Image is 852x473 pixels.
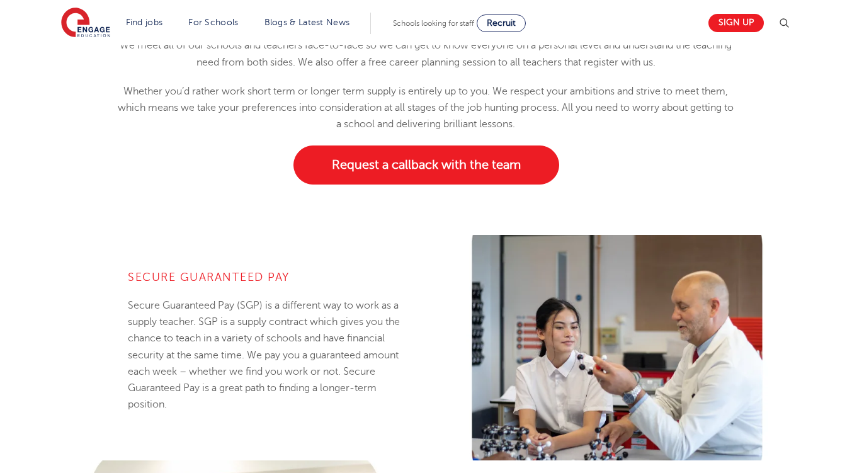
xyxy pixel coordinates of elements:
h4: Secure Guaranteed Pay [128,270,409,285]
span: Schools looking for staff [393,19,474,28]
p: We meet all of our schools and teachers face-to-face so we can get to know everyone on a personal... [117,37,735,71]
span: Recruit [487,18,516,28]
a: Find jobs [126,18,163,27]
a: Blogs & Latest News [264,18,350,27]
p: Secure Guaranteed Pay (SGP) is a different way to work as a supply teacher. SGP is a supply contr... [128,297,409,413]
a: Sign up [708,14,764,32]
a: For Schools [188,18,238,27]
img: Engage Education [61,8,110,39]
a: Recruit [477,14,526,32]
p: Whether you’d rather work short term or longer term supply is entirely up to you. We respect your... [117,83,735,133]
a: Request a callback with the team [293,145,559,185]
